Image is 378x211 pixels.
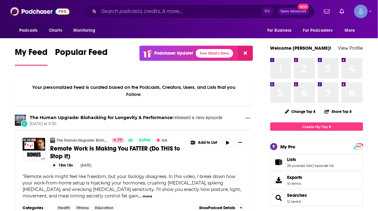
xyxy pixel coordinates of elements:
input: Search podcasts, credits, & more... [99,6,262,16]
a: Lists [287,157,334,162]
button: Show profile menu [354,5,368,18]
h3: Categories [23,205,50,210]
button: open menu [341,25,363,36]
span: ... [139,193,142,199]
span: Remote work might feel like freedom, but your biology disagrees. In this video, I break down how ... [23,174,241,199]
span: Charts [49,26,62,35]
button: open menu [15,25,45,36]
span: ⌘ K [262,7,273,15]
a: Popular Feed [55,47,108,66]
a: Active [136,138,153,143]
button: Change Top 8 [281,108,320,115]
span: More [345,26,355,35]
h3: released a new episode [30,115,222,121]
span: For Business [267,26,292,35]
a: Welcome [PERSON_NAME]! [270,45,332,51]
img: The Human Upgrade: Biohacking for Longevity & Performance [15,115,26,126]
img: The Human Upgrade: Biohacking for Longevity & Performance [50,138,55,143]
div: My Pro [281,144,296,150]
img: Podchaser - Follow, Share and Rate Podcasts [10,6,70,17]
p: Podchaser Update! [155,51,193,56]
span: New [298,4,309,10]
a: My Feed [15,47,48,66]
a: 12 saved [287,199,301,204]
span: Active [139,137,151,143]
a: Charts [45,25,66,36]
button: 4.6 [155,138,169,143]
a: PRO [355,144,362,149]
button: open menu [69,25,103,36]
span: My Feed [15,47,48,61]
span: " [23,174,241,199]
span: Show Podcast Details [199,206,235,210]
button: Share Top 8 [324,105,352,118]
a: 1 episode list [313,163,334,168]
span: Exports [273,176,285,184]
a: Show notifications dropdown [322,6,332,17]
button: Show More Button [243,115,253,122]
span: Remote Work Is Making You FATTER (Do THIS to Stop It) [50,145,180,160]
a: The Human Upgrade: Biohacking for Longevity & Performance [30,115,173,120]
img: User Profile [354,5,368,18]
a: Education [93,205,116,210]
div: New Episode [21,120,28,127]
a: 77 [112,138,124,143]
button: Open AdvancedNew [278,8,309,15]
button: open menu [299,25,342,36]
a: Fitness [74,205,91,210]
span: Exports [287,175,303,180]
button: more [143,194,152,199]
img: Remote Work Is Making You FATTER (Do THIS to Stop It) [23,138,45,160]
span: Popular Feed [55,47,108,61]
span: For Podcasters [303,26,333,35]
span: Lists [270,154,363,171]
a: Lists [273,158,285,167]
div: [DATE] [80,163,91,168]
a: 26 podcast lists [287,163,312,168]
a: The Human Upgrade: Biohacking for Longevity & Performance [57,138,108,143]
a: View Profile [338,45,363,51]
span: 10 items [287,181,303,186]
span: Lists [287,157,296,162]
a: Show notifications dropdown [337,6,347,17]
a: Searches [273,194,285,202]
span: 77 [118,137,122,143]
a: Health [55,205,72,210]
span: Podcasts [19,26,37,35]
a: See What's New [196,49,233,58]
span: Logged in as Spiral5-G1 [354,5,368,18]
button: Show More Button [188,138,220,148]
a: Exports [270,172,363,188]
button: 15m 15s [50,163,75,168]
span: , [312,163,313,168]
a: Create My Top 8 [270,122,363,131]
span: Add to List [198,140,217,145]
span: Monitoring [73,26,95,35]
a: Remote Work Is Making You FATTER (Do THIS to Stop It) [50,145,183,160]
button: Show More Button [235,138,245,148]
div: Search podcasts, credits, & more... [82,4,315,19]
span: Searches [270,190,363,206]
span: PRO [355,144,362,149]
div: Your personalized Feed is curated based on the Podcasts, Creators, Users, and Lists that you Follow. [15,77,253,105]
span: Open Advanced [281,10,307,13]
a: Searches [287,192,307,198]
span: [DATE] at 11:30 [30,121,222,126]
button: open menu [263,25,299,36]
